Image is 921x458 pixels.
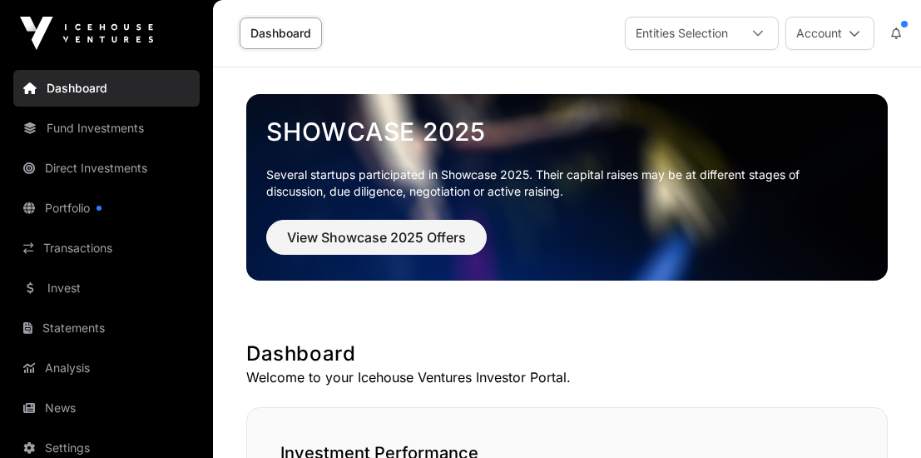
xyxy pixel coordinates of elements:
[240,17,322,49] a: Dashboard
[246,341,888,367] h1: Dashboard
[246,94,888,281] img: Showcase 2025
[266,167,825,200] p: Several startups participated in Showcase 2025. Their capital raises may be at different stages o...
[13,110,200,147] a: Fund Investments
[626,17,738,49] div: Entities Selection
[266,117,868,147] a: Showcase 2025
[13,230,200,266] a: Transactions
[13,270,200,306] a: Invest
[785,17,874,50] button: Account
[13,150,200,187] a: Direct Investments
[287,227,466,247] span: View Showcase 2025 Offers
[13,70,200,107] a: Dashboard
[266,236,487,253] a: View Showcase 2025 Offers
[246,367,888,387] p: Welcome to your Icehouse Ventures Investor Portal.
[266,220,487,255] button: View Showcase 2025 Offers
[20,17,153,50] img: Icehouse Ventures Logo
[838,378,921,458] iframe: Chat Widget
[13,350,200,386] a: Analysis
[13,190,200,227] a: Portfolio
[13,390,200,426] a: News
[13,310,200,346] a: Statements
